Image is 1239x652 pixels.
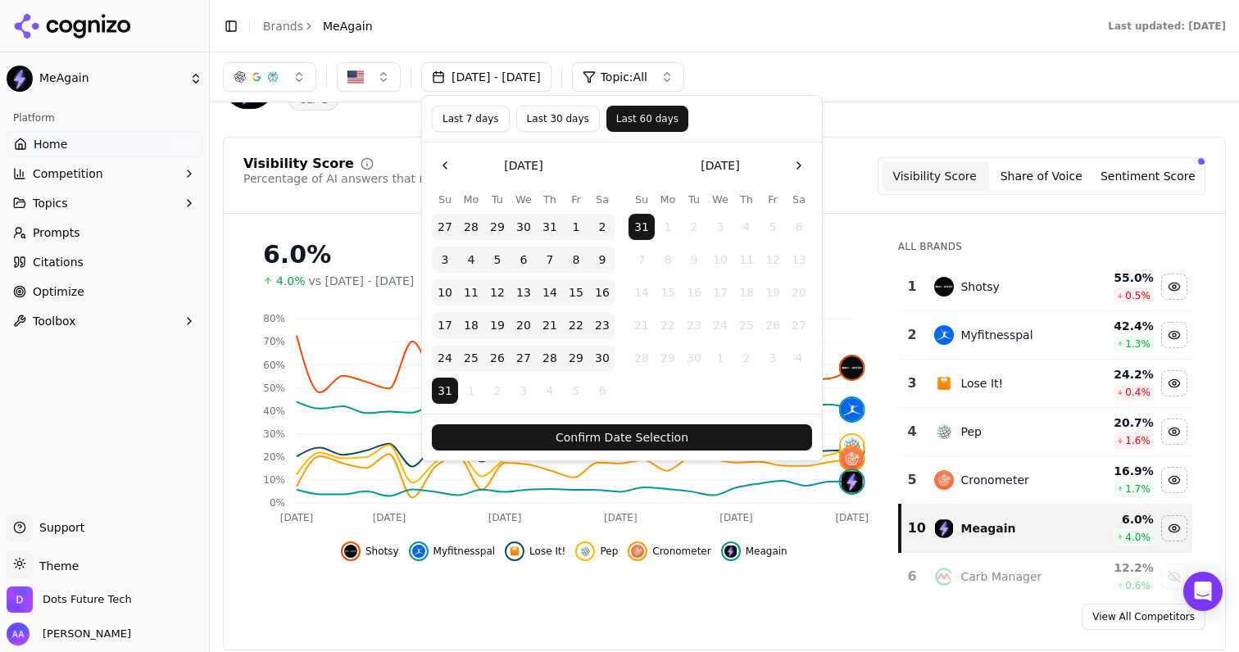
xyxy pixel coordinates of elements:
[432,106,510,132] button: Last 7 days
[835,512,869,523] tspan: [DATE]
[276,273,306,289] span: 4.0%
[7,623,29,645] img: Ameer Asghar
[373,512,406,523] tspan: [DATE]
[516,106,600,132] button: Last 30 days
[263,336,285,347] tspan: 70%
[563,345,589,371] button: Friday, August 29th, 2025, selected
[263,18,373,34] nav: breadcrumb
[488,512,522,523] tspan: [DATE]
[458,279,484,306] button: Monday, August 11th, 2025, selected
[263,405,285,417] tspan: 40%
[906,374,919,393] div: 3
[629,192,812,371] table: September 2025
[786,152,812,179] button: Go to the Next Month
[900,456,1192,505] tr: 5cronometerCronometer16.9%1.7%Hide cronometer data
[484,345,511,371] button: Tuesday, August 26th, 2025, selected
[432,345,458,371] button: Sunday, August 24th, 2025, selected
[589,345,615,371] button: Saturday, August 30th, 2025, selected
[1125,434,1150,447] span: 1.6 %
[458,214,484,240] button: Monday, July 28th, 2025, selected
[7,220,202,246] a: Prompts
[7,161,202,187] button: Competition
[900,263,1192,311] tr: 1shotsyShotsy55.0%0.5%Hide shotsy data
[934,277,954,297] img: shotsy
[1095,161,1201,191] button: Sentiment Score
[1125,482,1150,496] span: 1.7 %
[906,422,919,441] div: 4
[900,311,1192,360] tr: 2myfitnesspalMyfitnesspal42.4%1.3%Hide myfitnesspal data
[33,254,84,270] span: Citations
[7,278,202,305] a: Optimize
[841,447,864,470] img: cronometer
[960,278,999,295] div: Shotsy
[1161,515,1187,541] button: Hide meagain data
[33,519,84,536] span: Support
[589,312,615,338] button: Saturday, August 23rd, 2025, selected
[681,192,707,207] th: Tuesday
[1125,386,1150,399] span: 0.4 %
[263,313,285,324] tspan: 80%
[537,192,563,207] th: Thursday
[537,312,563,338] button: Thursday, August 21st, 2025, selected
[263,240,865,269] div: 6.0%
[906,470,919,490] div: 5
[263,474,285,486] tspan: 10%
[900,505,1192,553] tr: 10meagainMeagain6.0%4.0%Hide meagain data
[563,192,589,207] th: Friday
[934,422,954,441] img: pep
[432,247,458,273] button: Sunday, August 3rd, 2025, selected
[263,428,285,440] tspan: 30%
[33,165,103,182] span: Competition
[1082,604,1205,630] a: View All Competitors
[7,623,131,645] button: Open user button
[563,214,589,240] button: Friday, August 1st, 2025, selected
[409,541,496,561] button: Hide myfitnesspal data
[537,214,563,240] button: Thursday, July 31st, 2025, selected
[263,383,285,394] tspan: 50%
[36,627,131,641] span: [PERSON_NAME]
[537,247,563,273] button: Thursday, August 7th, 2025, selected
[432,192,615,404] table: August 2025
[719,512,753,523] tspan: [DATE]
[484,192,511,207] th: Tuesday
[882,161,988,191] button: Visibility Score
[432,424,812,451] button: Confirm Date Selection
[344,545,357,558] img: shotsy
[563,247,589,273] button: Friday, August 8th, 2025, selected
[1161,564,1187,590] button: Show carb manager data
[707,192,733,207] th: Wednesday
[1183,572,1223,611] div: Open Intercom Messenger
[484,279,511,306] button: Tuesday, August 12th, 2025, selected
[746,545,787,558] span: Meagain
[733,192,760,207] th: Thursday
[7,586,33,613] img: Dots Future Tech
[629,214,655,240] button: Today, Sunday, August 31st, 2025, selected
[243,170,533,187] div: Percentage of AI answers that mention your brand
[652,545,710,558] span: Cronometer
[347,69,364,85] img: US
[604,512,638,523] tspan: [DATE]
[309,273,415,289] span: vs [DATE] - [DATE]
[34,136,67,152] span: Home
[563,279,589,306] button: Friday, August 15th, 2025, selected
[458,247,484,273] button: Monday, August 4th, 2025, selected
[243,157,354,170] div: Visibility Score
[1079,318,1154,334] div: 42.4 %
[511,192,537,207] th: Wednesday
[1125,579,1150,592] span: 0.6 %
[655,192,681,207] th: Monday
[432,378,458,404] button: Today, Sunday, August 31st, 2025, selected
[458,312,484,338] button: Monday, August 18th, 2025, selected
[579,545,592,558] img: pep
[7,190,202,216] button: Topics
[960,472,1028,488] div: Cronometer
[33,283,84,300] span: Optimize
[33,195,68,211] span: Topics
[575,541,618,561] button: Hide pep data
[1079,511,1154,527] div: 6.0 %
[511,312,537,338] button: Wednesday, August 20th, 2025, selected
[601,69,647,85] span: Topic: All
[263,451,285,463] tspan: 20%
[458,345,484,371] button: Monday, August 25th, 2025, selected
[421,62,551,92] button: [DATE] - [DATE]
